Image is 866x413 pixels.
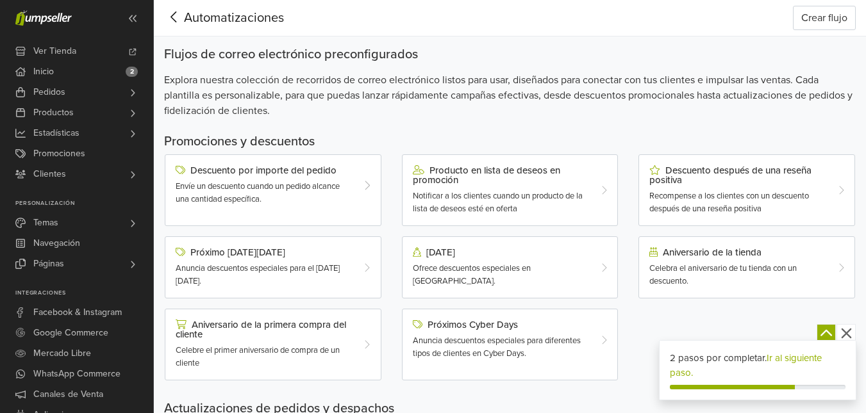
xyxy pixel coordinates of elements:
a: Ir al siguiente paso. [670,352,822,378]
span: Anuncia descuentos especiales para diferentes tipos de clientes en Cyber Days. [413,336,581,359]
div: Descuento después de una reseña positiva [649,165,826,185]
span: Pedidos [33,82,65,102]
div: Aniversario de la primera compra del cliente [176,320,353,339]
p: Integraciones [15,289,153,297]
span: Celebra el aniversario de tu tienda con un descuento. [649,263,797,286]
span: WhatsApp Commerce [33,364,121,384]
span: Celebre el primer aniversario de compra de un cliente [176,345,340,368]
span: Inicio [33,61,54,82]
span: 2 [126,67,138,77]
span: Anuncia descuentos especiales para el [DATE][DATE]. [176,263,340,286]
button: Crear flujo [793,6,856,30]
span: Promociones [33,143,85,164]
div: Descuento por importe del pedido [176,165,353,175]
span: Ofrece descuentos especiales en [GEOGRAPHIC_DATA]. [413,263,531,286]
span: Google Commerce [33,323,108,343]
h5: Promociones y descuentos [164,134,856,149]
span: Ver Tienda [33,41,76,61]
span: Explora nuestra colección de recorridos de correo electrónico listos para usar, diseñados para co... [164,72,856,118]
span: Recompense a los clientes con un descuento después de una reseña positiva [649,191,809,214]
span: Estadísticas [33,123,79,143]
p: Personalización [15,200,153,207]
div: Producto en lista de deseos en promoción [413,165,590,185]
span: Navegación [33,233,80,254]
span: Envíe un descuento cuando un pedido alcance una cantidad específica. [176,181,340,204]
div: Próximo [DATE][DATE] [176,247,353,257]
div: Flujos de correo electrónico preconfigurados [164,47,856,62]
span: Temas [33,213,58,233]
span: Productos [33,102,74,123]
span: Clientes [33,164,66,184]
div: Próximos Cyber Days [413,320,590,330]
div: [DATE] [413,247,590,257]
div: Aniversario de la tienda [649,247,826,257]
span: Canales de Venta [33,384,103,405]
span: Mercado Libre [33,343,91,364]
span: Notificar a los clientes cuando un producto de la lista de deseos esté en oferta [413,191,583,214]
span: Páginas [33,254,64,274]
span: Automatizaciones [164,8,264,28]
div: 2 pasos por completar. [670,351,845,380]
span: Facebook & Instagram [33,302,122,323]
